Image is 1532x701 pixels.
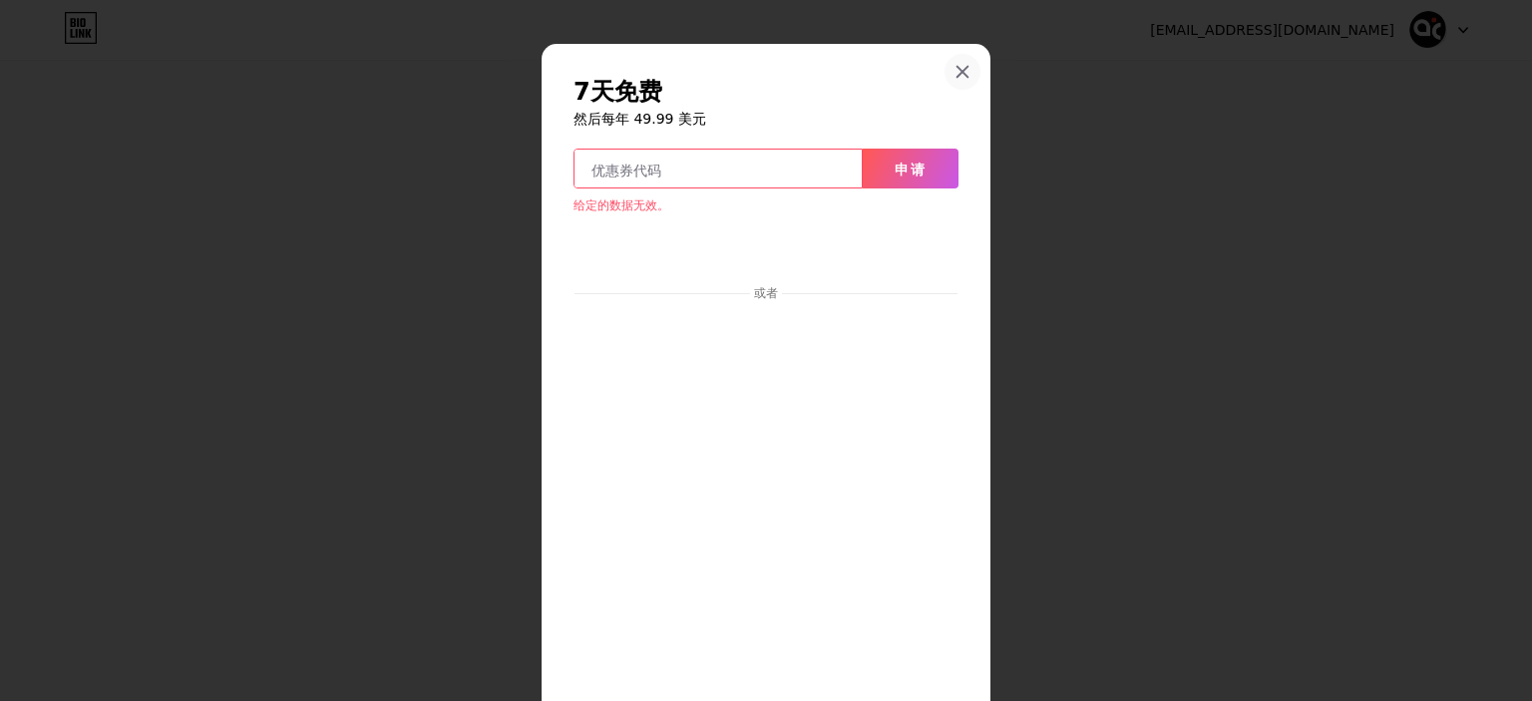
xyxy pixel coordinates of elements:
[574,150,862,189] input: 优惠券代码
[574,78,662,106] font: 7天免费
[574,231,957,279] iframe: 安全支付按钮框
[574,111,706,127] font: 然后每年 49.99 美元
[754,286,778,300] font: 或者
[574,197,669,212] font: 给定的数据无效。
[863,149,958,188] button: 申请
[895,161,927,177] font: 申请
